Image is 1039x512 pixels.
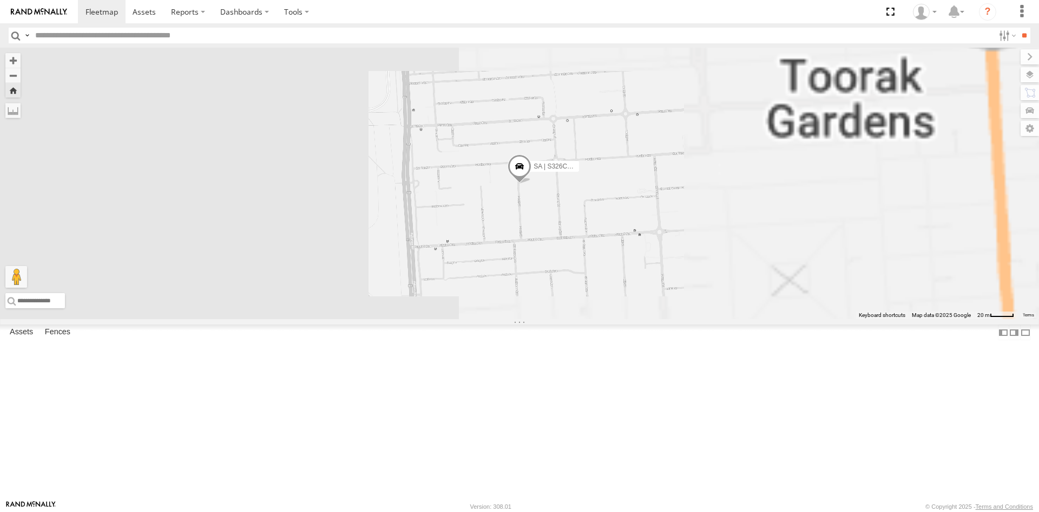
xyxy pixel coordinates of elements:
[1021,121,1039,136] label: Map Settings
[6,501,56,512] a: Visit our Website
[976,503,1033,510] a: Terms and Conditions
[5,53,21,68] button: Zoom in
[5,103,21,118] label: Measure
[909,4,941,20] div: Charlotte Salt
[11,8,67,16] img: rand-logo.svg
[912,312,971,318] span: Map data ©2025 Google
[995,28,1018,43] label: Search Filter Options
[40,325,76,340] label: Fences
[534,163,635,170] span: SA | S326COA | [PERSON_NAME]
[925,503,1033,510] div: © Copyright 2025 -
[5,68,21,83] button: Zoom out
[998,325,1009,340] label: Dock Summary Table to the Left
[1023,313,1034,317] a: Terms (opens in new tab)
[974,312,1017,319] button: Map scale: 20 m per 41 pixels
[1009,325,1020,340] label: Dock Summary Table to the Right
[979,3,996,21] i: ?
[1020,325,1031,340] label: Hide Summary Table
[977,312,990,318] span: 20 m
[5,266,27,288] button: Drag Pegman onto the map to open Street View
[23,28,31,43] label: Search Query
[5,83,21,98] button: Zoom Home
[4,325,38,340] label: Assets
[470,503,511,510] div: Version: 308.01
[859,312,905,319] button: Keyboard shortcuts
